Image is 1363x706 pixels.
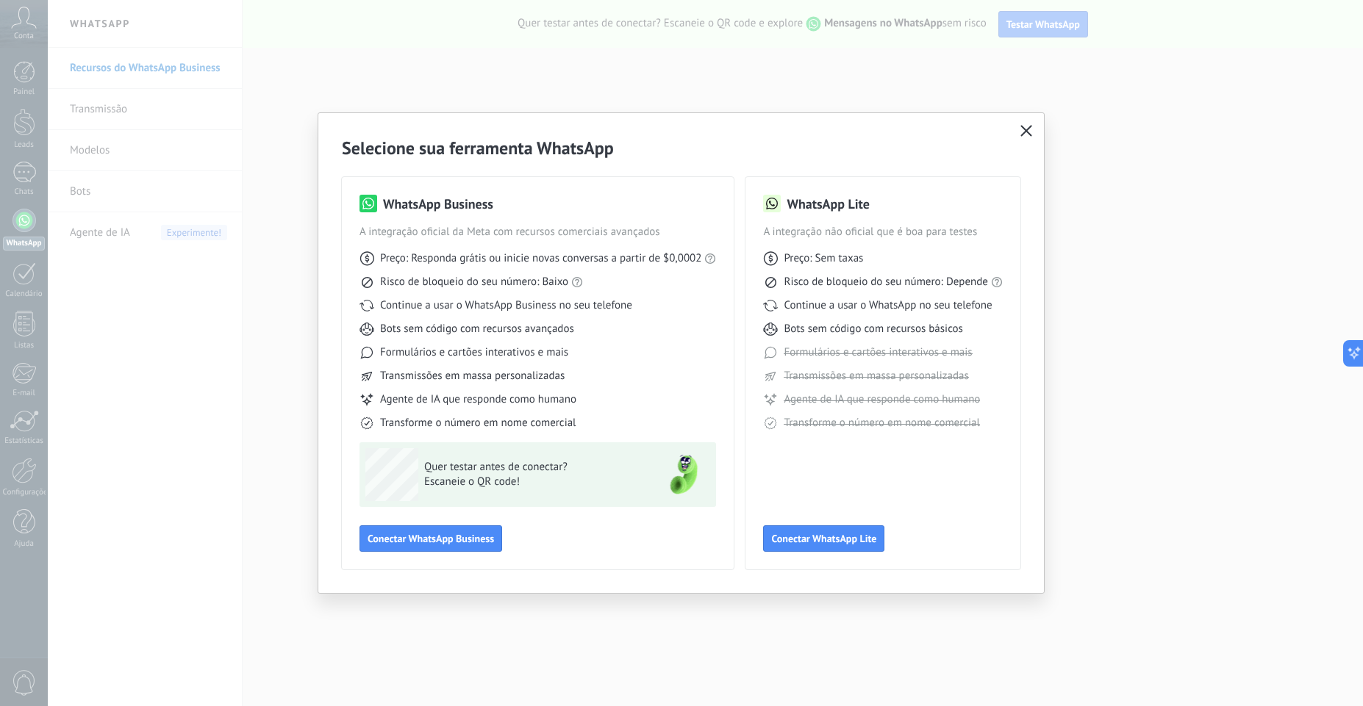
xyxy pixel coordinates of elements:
[763,525,884,552] button: Conectar WhatsApp Lite
[380,322,574,336] span: Bots sem código com recursos avançados
[359,225,716,239] span: A integração oficial da Meta com recursos comerciais avançados
[380,416,576,431] span: Transforme o número em nome comercial
[424,475,639,489] span: Escaneie o QR code!
[424,460,639,475] span: Quer testar antes de conectar?
[359,525,502,552] button: Conectar WhatsApp Business
[784,416,979,431] span: Transforme o número em nome comercial
[383,195,493,213] h3: WhatsApp Business
[368,533,494,544] span: Conectar WhatsApp Business
[787,195,869,213] h3: WhatsApp Lite
[784,345,972,360] span: Formulários e cartões interativos e mais
[784,392,980,407] span: Agente de IA que responde como humano
[784,322,962,336] span: Bots sem código com recursos básicos
[771,533,876,544] span: Conectar WhatsApp Lite
[380,275,568,289] span: Risco de bloqueio do seu número: Baixo
[380,345,568,360] span: Formulários e cartões interativos e mais
[380,298,632,313] span: Continue a usar o WhatsApp Business no seu telefone
[657,448,710,501] img: green-phone.png
[763,225,1003,239] span: A integração não oficial que é boa para testes
[380,369,565,383] span: Transmissões em massa personalizadas
[380,392,576,407] span: Agente de IA que responde como humano
[784,275,988,289] span: Risco de bloqueio do seu número: Depende
[784,251,863,266] span: Preço: Sem taxas
[380,251,701,266] span: Preço: Responda grátis ou inicie novas conversas a partir de $0,0002
[784,369,968,383] span: Transmissões em massa personalizadas
[784,298,992,313] span: Continue a usar o WhatsApp no seu telefone
[342,137,1020,159] h2: Selecione sua ferramenta WhatsApp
